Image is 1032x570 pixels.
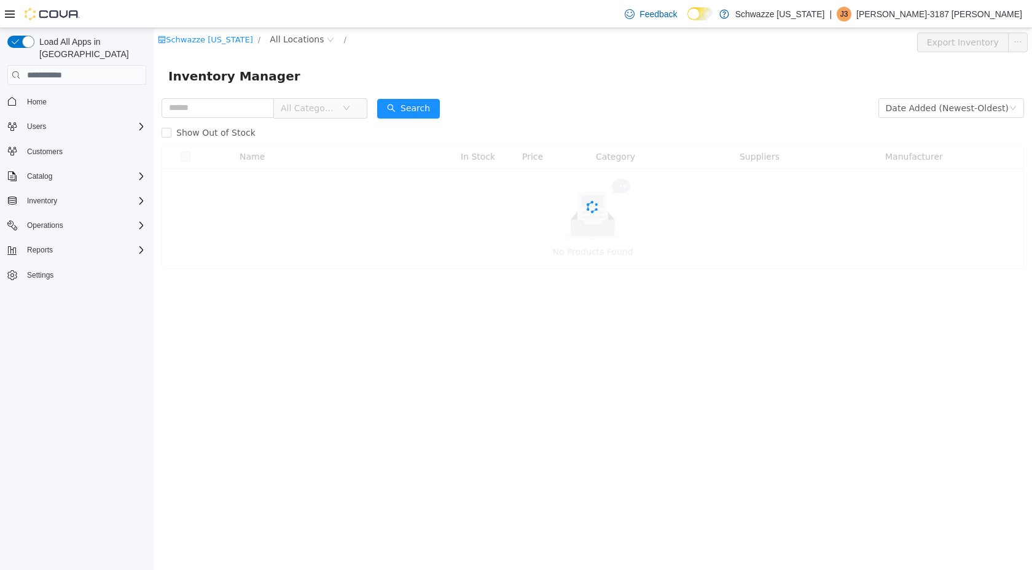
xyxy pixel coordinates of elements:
button: Operations [2,217,151,234]
button: Home [2,92,151,110]
span: Inventory [22,193,146,208]
p: [PERSON_NAME]-3187 [PERSON_NAME] [856,7,1022,21]
span: Reports [27,245,53,255]
p: | [829,7,832,21]
button: Export Inventory [764,4,855,24]
span: Reports [22,243,146,257]
button: Operations [22,218,68,233]
a: Feedback [620,2,682,26]
span: Operations [22,218,146,233]
button: Inventory [22,193,62,208]
span: Home [27,97,47,107]
a: icon: shopSchwazze [US_STATE] [4,7,100,16]
span: Show Out of Stock [18,100,107,109]
span: Catalog [22,169,146,184]
button: Users [2,118,151,135]
span: Feedback [639,8,677,20]
p: Schwazze [US_STATE] [735,7,825,21]
a: Customers [22,144,68,159]
input: Dark Mode [687,7,713,20]
button: Customers [2,142,151,160]
span: Dark Mode [687,20,688,21]
div: Jerry-3187 Kilian [837,7,851,21]
div: Date Added (Newest-Oldest) [732,71,855,89]
button: icon: searchSearch [224,71,286,90]
button: Users [22,119,51,134]
span: / [190,7,193,16]
span: Catalog [27,171,52,181]
span: Home [22,93,146,109]
button: Catalog [2,168,151,185]
button: Inventory [2,192,151,209]
span: All Locations [116,4,170,18]
img: Cova [25,8,80,20]
span: All Categories [127,74,183,86]
button: icon: ellipsis [854,4,874,24]
span: Settings [27,270,53,280]
button: Catalog [22,169,57,184]
nav: Complex example [7,87,146,316]
span: Operations [27,221,63,230]
button: Reports [2,241,151,259]
span: Users [27,122,46,131]
span: Users [22,119,146,134]
button: Settings [2,266,151,284]
i: icon: down [856,76,863,85]
a: Home [22,95,52,109]
span: Customers [27,147,63,157]
a: Settings [22,268,58,283]
i: icon: shop [4,7,12,15]
span: Inventory Manager [15,38,154,58]
span: Load All Apps in [GEOGRAPHIC_DATA] [34,36,146,60]
span: / [104,7,107,16]
i: icon: down [189,76,197,85]
span: Settings [22,267,146,283]
span: Customers [22,144,146,159]
button: Reports [22,243,58,257]
span: Inventory [27,196,57,206]
span: J3 [840,7,848,21]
